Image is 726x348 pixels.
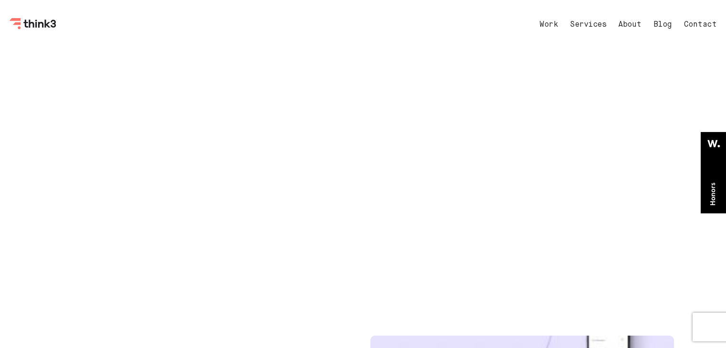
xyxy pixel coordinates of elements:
[10,22,57,31] a: Think3 Logo
[684,21,717,29] a: Contact
[653,21,672,29] a: Blog
[539,21,558,29] a: Work
[618,21,642,29] a: About
[570,21,606,29] a: Services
